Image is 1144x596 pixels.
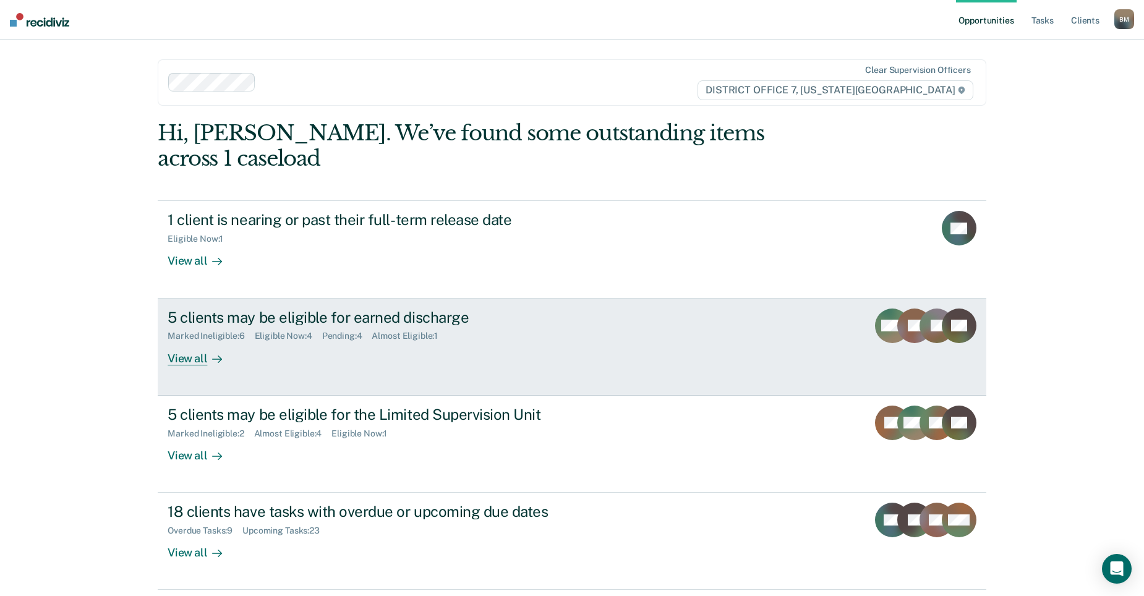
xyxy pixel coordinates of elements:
img: Recidiviz [10,13,69,27]
a: 18 clients have tasks with overdue or upcoming due datesOverdue Tasks:9Upcoming Tasks:23View all [158,493,986,590]
div: Clear supervision officers [865,65,970,75]
div: View all [168,244,237,268]
div: Marked Ineligible : 6 [168,331,254,341]
div: 1 client is nearing or past their full-term release date [168,211,602,229]
button: BM [1114,9,1134,29]
div: 5 clients may be eligible for earned discharge [168,309,602,326]
div: Marked Ineligible : 2 [168,428,254,439]
div: Eligible Now : 4 [255,331,322,341]
div: Almost Eligible : 1 [372,331,448,341]
div: Overdue Tasks : 9 [168,526,242,536]
div: View all [168,438,237,462]
div: 18 clients have tasks with overdue or upcoming due dates [168,503,602,521]
div: Open Intercom Messenger [1102,554,1132,584]
span: DISTRICT OFFICE 7, [US_STATE][GEOGRAPHIC_DATA] [698,80,973,100]
div: Almost Eligible : 4 [254,428,332,439]
div: View all [168,341,237,365]
a: 5 clients may be eligible for the Limited Supervision UnitMarked Ineligible:2Almost Eligible:4Eli... [158,396,986,493]
div: Pending : 4 [322,331,372,341]
div: Eligible Now : 1 [331,428,397,439]
div: 5 clients may be eligible for the Limited Supervision Unit [168,406,602,424]
a: 1 client is nearing or past their full-term release dateEligible Now:1View all [158,200,986,298]
div: B M [1114,9,1134,29]
div: Hi, [PERSON_NAME]. We’ve found some outstanding items across 1 caseload [158,121,821,171]
a: 5 clients may be eligible for earned dischargeMarked Ineligible:6Eligible Now:4Pending:4Almost El... [158,299,986,396]
div: Eligible Now : 1 [168,234,233,244]
div: View all [168,536,237,560]
div: Upcoming Tasks : 23 [242,526,330,536]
